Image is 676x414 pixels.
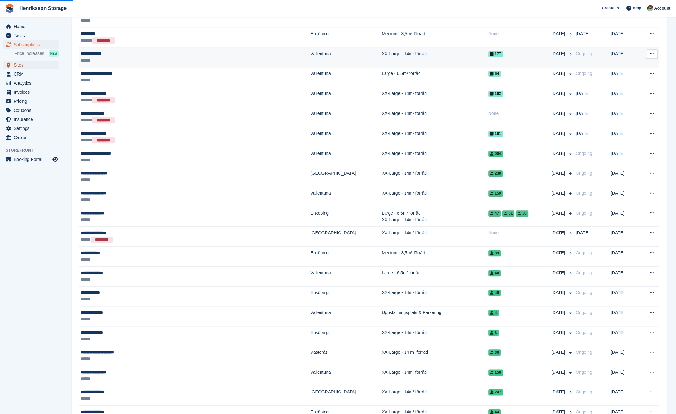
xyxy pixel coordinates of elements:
[488,71,501,77] span: 64
[488,330,499,336] span: 3
[14,124,51,133] span: Settings
[488,91,503,97] span: 162
[576,51,592,56] span: Ongoing
[310,67,382,87] td: Vallentuna
[310,167,382,187] td: [GEOGRAPHIC_DATA]
[382,346,488,366] td: XX-Large - 14 m² förråd
[382,286,488,306] td: XX-Large - 14m² förråd
[488,131,503,137] span: 161
[488,250,501,256] span: 89
[576,211,592,216] span: Ongoing
[576,71,592,76] span: Ongoing
[3,40,59,49] a: menu
[488,151,503,157] span: 004
[382,267,488,287] td: Large - 6,5m² förråd
[488,170,503,177] span: 238
[611,107,639,127] td: [DATE]
[551,190,566,197] span: [DATE]
[551,309,566,316] span: [DATE]
[382,167,488,187] td: XX-Large - 14m² förråd
[310,227,382,247] td: [GEOGRAPHIC_DATA]
[14,50,59,57] a: Price increases NEW
[310,107,382,127] td: Vallentuna
[576,370,592,375] span: Ongoing
[382,87,488,107] td: XX-Large - 14m² förråd
[611,326,639,346] td: [DATE]
[382,127,488,147] td: XX-Large - 14m² förråd
[14,51,44,57] span: Price increases
[611,127,639,147] td: [DATE]
[633,5,641,11] span: Help
[310,207,382,227] td: Enköping
[6,147,62,153] span: Storefront
[14,40,51,49] span: Subscriptions
[382,207,488,227] td: Large - 6,5m² förråd XX-Large - 14m² förråd
[551,270,566,276] span: [DATE]
[14,155,51,164] span: Booking Portal
[382,147,488,167] td: XX-Large - 14m² förråd
[310,87,382,107] td: Vallentuna
[14,22,51,31] span: Home
[3,70,59,78] a: menu
[3,115,59,124] a: menu
[551,329,566,336] span: [DATE]
[3,79,59,87] a: menu
[611,47,639,67] td: [DATE]
[14,61,51,69] span: Sites
[310,7,382,27] td: Vallentuna
[576,131,589,136] span: [DATE]
[576,191,592,196] span: Ongoing
[551,70,566,77] span: [DATE]
[551,150,566,157] span: [DATE]
[5,4,14,13] img: stora-icon-8386f47178a22dfd0bd8f6a31ec36ba5ce8667c1dd55bd0f319d3a0aa187defe.svg
[382,27,488,47] td: Medium - 3,5m² förråd
[52,156,59,163] a: Preview store
[551,349,566,356] span: [DATE]
[3,124,59,133] a: menu
[551,389,566,395] span: [DATE]
[516,210,528,217] span: 50
[611,366,639,386] td: [DATE]
[488,190,503,197] span: 159
[488,270,501,276] span: 44
[576,310,592,315] span: Ongoing
[14,79,51,87] span: Analytics
[382,326,488,346] td: XX-Large - 14m² förråd
[310,147,382,167] td: Vallentuna
[551,51,566,57] span: [DATE]
[488,110,551,117] div: None
[488,230,551,236] div: None
[654,5,670,12] span: Account
[611,247,639,267] td: [DATE]
[647,5,653,11] img: Isak Martinelle
[611,386,639,406] td: [DATE]
[551,110,566,117] span: [DATE]
[14,97,51,106] span: Pricing
[551,230,566,236] span: [DATE]
[488,51,503,57] span: 177
[611,267,639,287] td: [DATE]
[576,151,592,156] span: Ongoing
[488,310,499,316] span: 4
[488,31,551,37] div: None
[3,155,59,164] a: menu
[382,47,488,67] td: XX-Large - 14m² förråd
[611,27,639,47] td: [DATE]
[576,230,589,235] span: [DATE]
[310,267,382,287] td: Vallentuna
[611,167,639,187] td: [DATE]
[551,170,566,177] span: [DATE]
[3,22,59,31] a: menu
[14,106,51,115] span: Coupons
[488,369,503,376] span: 158
[14,31,51,40] span: Tasks
[576,389,592,394] span: Ongoing
[310,306,382,326] td: Vallentuna
[576,270,592,275] span: Ongoing
[551,250,566,256] span: [DATE]
[611,346,639,366] td: [DATE]
[382,7,488,27] td: XX-Large - 14m² förråd
[576,171,592,176] span: Ongoing
[382,67,488,87] td: Large - 6,5m² förråd
[382,187,488,207] td: XX-Large - 14m² förråd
